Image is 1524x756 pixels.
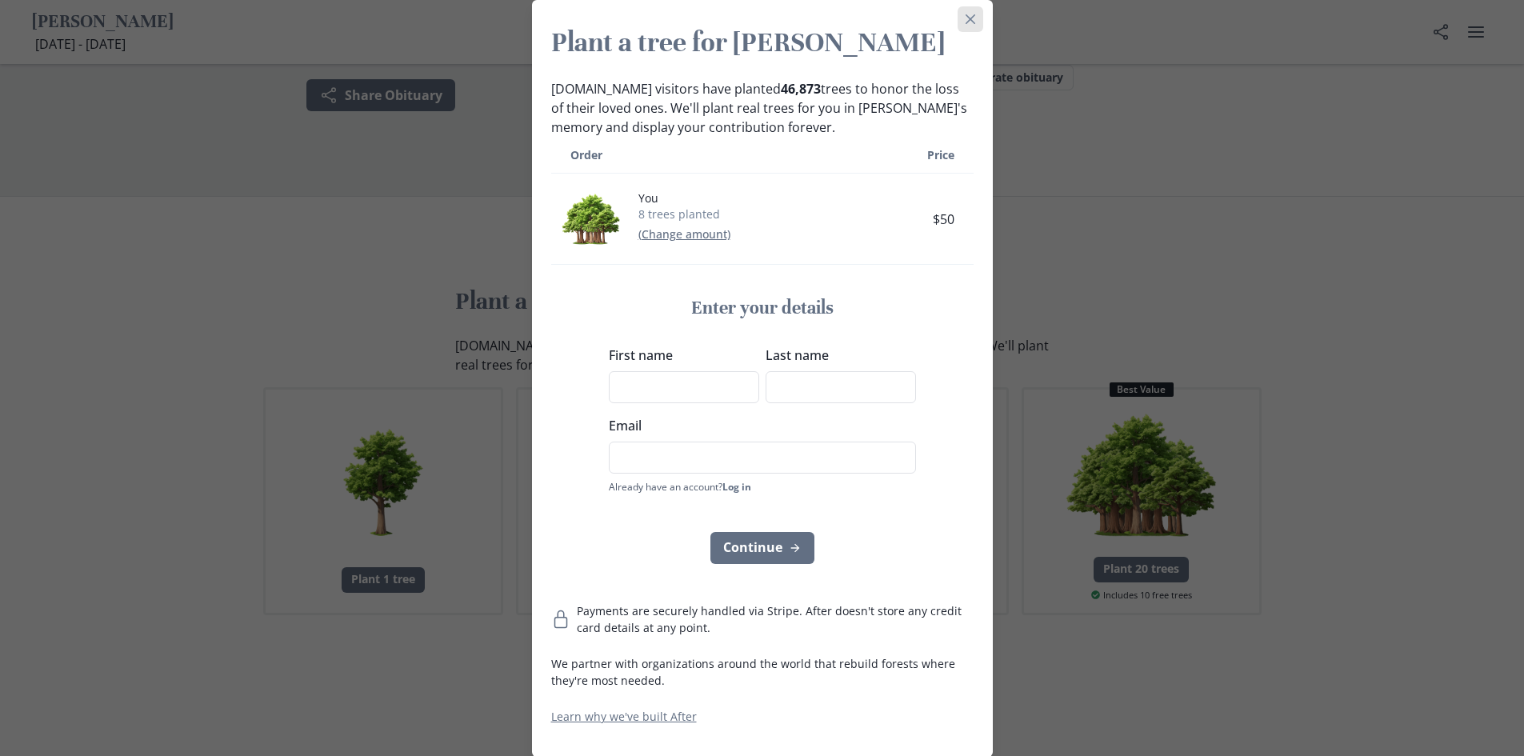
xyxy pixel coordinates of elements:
[558,186,622,251] img: 8 trees
[766,346,906,365] label: Last name
[638,190,730,206] p: You
[551,26,974,60] h2: Plant a tree for [PERSON_NAME]
[551,709,697,724] a: Learn why we've built After
[781,80,821,98] b: 46,873
[609,346,750,365] label: First name
[551,655,974,689] p: We partner with organizations around the world that rebuild forests where they're most needed.
[609,297,916,320] h3: Enter your details
[638,206,730,222] p: 8 trees planted
[570,147,602,162] span: Order
[609,416,906,435] label: Email
[638,226,730,242] button: (Change amount)
[927,147,954,162] span: Price
[609,480,916,494] div: Already have an account?
[551,79,974,137] p: [DOMAIN_NAME] visitors have planted trees to honor the loss of their loved ones. We'll plant real...
[887,211,954,227] span: $50
[577,602,974,636] p: Payments are securely handled via Stripe. After doesn't store any credit card details at any point.
[958,6,983,32] button: Close
[722,480,751,494] a: Log in
[710,532,814,564] button: Continue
